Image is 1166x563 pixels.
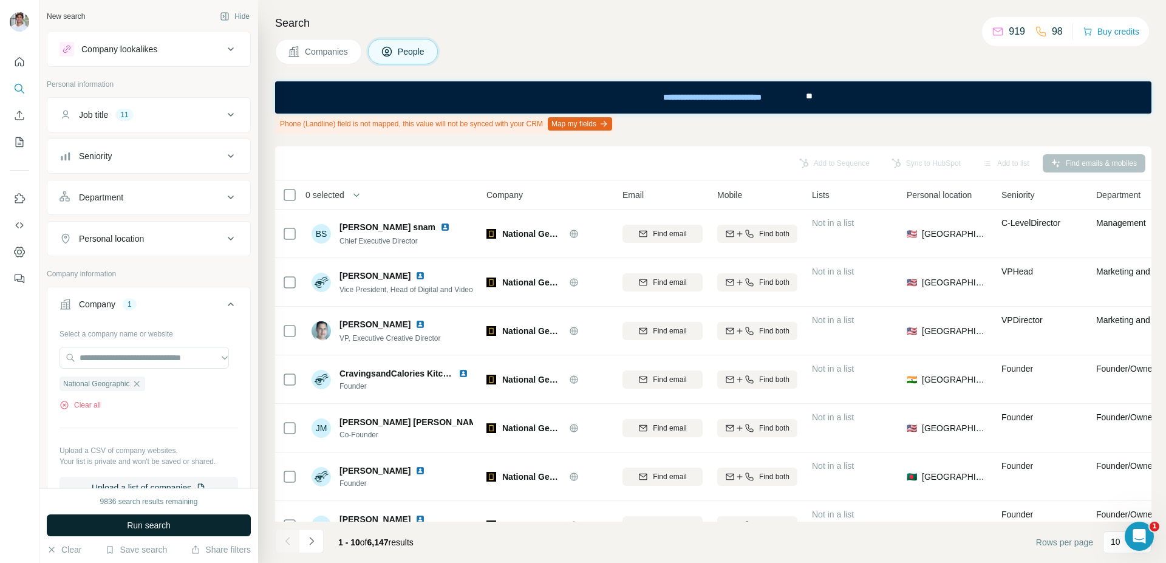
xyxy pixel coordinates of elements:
[47,290,250,324] button: Company1
[339,318,411,330] span: [PERSON_NAME]
[759,228,789,239] span: Find both
[339,513,411,525] span: [PERSON_NAME]
[339,285,473,294] span: Vice President, Head of Digital and Video
[907,189,972,201] span: Personal location
[1052,24,1063,39] p: 98
[1001,510,1033,519] span: Founder
[275,15,1151,32] h4: Search
[10,241,29,263] button: Dashboard
[622,225,703,243] button: Find email
[502,471,563,483] span: National Geographic
[339,237,418,245] span: Chief Executive Director
[502,228,563,240] span: National Geographic
[47,79,251,90] p: Personal information
[717,468,797,486] button: Find both
[305,189,344,201] span: 0 selected
[47,268,251,279] p: Company information
[717,419,797,437] button: Find both
[1001,315,1043,325] span: VP Director
[759,374,789,385] span: Find both
[502,276,563,288] span: National Geographic
[1111,536,1120,548] p: 10
[1096,412,1155,422] span: Founder/Owner
[922,374,987,386] span: [GEOGRAPHIC_DATA]
[486,423,496,433] img: Logo of National Geographic
[415,466,425,476] img: LinkedIn logo
[502,325,563,337] span: National Geographic
[100,496,198,507] div: 9836 search results remaining
[812,315,854,325] span: Not in a list
[312,418,331,438] div: JM
[907,471,917,483] span: 🇧🇩
[653,423,686,434] span: Find email
[1001,364,1033,374] span: Founder
[1001,461,1033,471] span: Founder
[653,471,686,482] span: Find email
[10,12,29,32] img: Avatar
[275,114,615,134] div: Phone (Landline) field is not mapped, this value will not be synced with your CRM
[812,510,854,519] span: Not in a list
[1096,189,1140,201] span: Department
[60,477,238,499] button: Upload a list of companies
[502,374,563,386] span: National Geographic
[922,471,987,483] span: [GEOGRAPHIC_DATA]
[1096,461,1155,471] span: Founder/Owner
[653,374,686,385] span: Find email
[717,322,797,340] button: Find both
[47,224,250,253] button: Personal location
[275,81,1151,114] iframe: Banner
[717,516,797,534] button: Find both
[63,378,129,389] span: National Geographic
[759,471,789,482] span: Find both
[1001,189,1034,201] span: Seniority
[312,370,331,389] img: Avatar
[622,516,703,534] button: Find email
[486,472,496,482] img: Logo of National Geographic
[127,519,171,531] span: Run search
[10,188,29,210] button: Use Surfe on LinkedIn
[548,117,612,131] button: Map my fields
[312,273,331,292] img: Avatar
[759,520,789,531] span: Find both
[907,325,917,337] span: 🇺🇸
[398,46,426,58] span: People
[339,369,458,378] span: CravingsandCalories Kitchen
[1096,364,1155,374] span: Founder/Owner
[1001,218,1060,228] span: C-Level Director
[622,273,703,292] button: Find email
[486,520,496,530] img: Logo of National Geographic
[502,422,563,434] span: National Geographic
[653,326,686,336] span: Find email
[10,214,29,236] button: Use Surfe API
[60,445,238,456] p: Upload a CSV of company websites.
[922,276,987,288] span: [GEOGRAPHIC_DATA]
[759,326,789,336] span: Find both
[312,516,331,535] div: NE
[79,298,115,310] div: Company
[10,131,29,153] button: My lists
[622,189,644,201] span: Email
[79,109,108,121] div: Job title
[440,222,450,232] img: LinkedIn logo
[622,419,703,437] button: Find email
[360,537,367,547] span: of
[312,224,331,244] div: BS
[622,322,703,340] button: Find email
[47,514,251,536] button: Run search
[653,520,686,531] span: Find email
[338,537,414,547] span: results
[1009,24,1025,39] p: 919
[60,400,101,411] button: Clear all
[415,319,425,329] img: LinkedIn logo
[339,221,435,233] span: [PERSON_NAME] snam
[622,370,703,389] button: Find email
[907,228,917,240] span: 🇺🇸
[907,422,917,434] span: 🇺🇸
[79,233,144,245] div: Personal location
[299,529,324,553] button: Navigate to next page
[415,271,425,281] img: LinkedIn logo
[47,544,81,556] button: Clear
[79,150,112,162] div: Seniority
[1096,218,1146,228] span: Management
